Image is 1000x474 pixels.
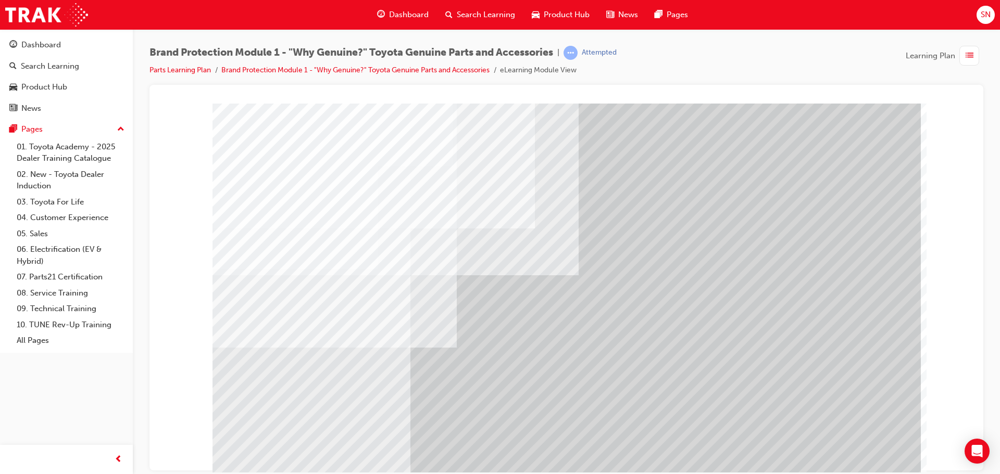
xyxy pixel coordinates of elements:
[457,9,515,21] span: Search Learning
[12,166,129,194] a: 02. New - Toyota Dealer Induction
[906,46,983,66] button: Learning Plan
[437,4,523,25] a: search-iconSearch Learning
[377,8,385,21] span: guage-icon
[12,226,129,242] a: 05. Sales
[12,241,129,269] a: 06. Electrification (EV & Hybrid)
[655,8,662,21] span: pages-icon
[981,9,991,21] span: SN
[9,62,17,71] span: search-icon
[523,4,598,25] a: car-iconProduct Hub
[21,103,41,114] div: News
[4,78,129,97] a: Product Hub
[12,210,129,226] a: 04. Customer Experience
[9,83,17,92] span: car-icon
[618,9,638,21] span: News
[966,49,973,62] span: list-icon
[21,60,79,72] div: Search Learning
[12,194,129,210] a: 03. Toyota For Life
[12,269,129,285] a: 07. Parts21 Certification
[12,332,129,349] a: All Pages
[667,9,688,21] span: Pages
[21,39,61,51] div: Dashboard
[9,104,17,113] span: news-icon
[117,123,124,136] span: up-icon
[445,8,453,21] span: search-icon
[977,6,995,24] button: SN
[544,9,590,21] span: Product Hub
[21,81,67,93] div: Product Hub
[557,47,559,59] span: |
[12,317,129,333] a: 10. TUNE Rev-Up Training
[4,33,129,120] button: DashboardSearch LearningProduct HubNews
[389,9,429,21] span: Dashboard
[582,48,617,58] div: Attempted
[149,47,553,59] span: Brand Protection Module 1 - "Why Genuine?" Toyota Genuine Parts and Accessories
[369,4,437,25] a: guage-iconDashboard
[12,139,129,166] a: 01. Toyota Academy - 2025 Dealer Training Catalogue
[500,65,577,76] li: eLearning Module View
[4,57,129,76] a: Search Learning
[9,125,17,134] span: pages-icon
[12,285,129,301] a: 08. Service Training
[564,46,578,60] span: learningRecordVerb_ATTEMPT-icon
[9,41,17,50] span: guage-icon
[598,4,646,25] a: news-iconNews
[12,301,129,317] a: 09. Technical Training
[532,8,540,21] span: car-icon
[149,66,211,74] a: Parts Learning Plan
[5,3,88,27] img: Trak
[4,120,129,139] button: Pages
[4,35,129,55] a: Dashboard
[646,4,696,25] a: pages-iconPages
[965,439,990,464] div: Open Intercom Messenger
[221,66,490,74] a: Brand Protection Module 1 - "Why Genuine?" Toyota Genuine Parts and Accessories
[21,123,43,135] div: Pages
[906,50,955,62] span: Learning Plan
[606,8,614,21] span: news-icon
[4,99,129,118] a: News
[115,453,122,466] span: prev-icon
